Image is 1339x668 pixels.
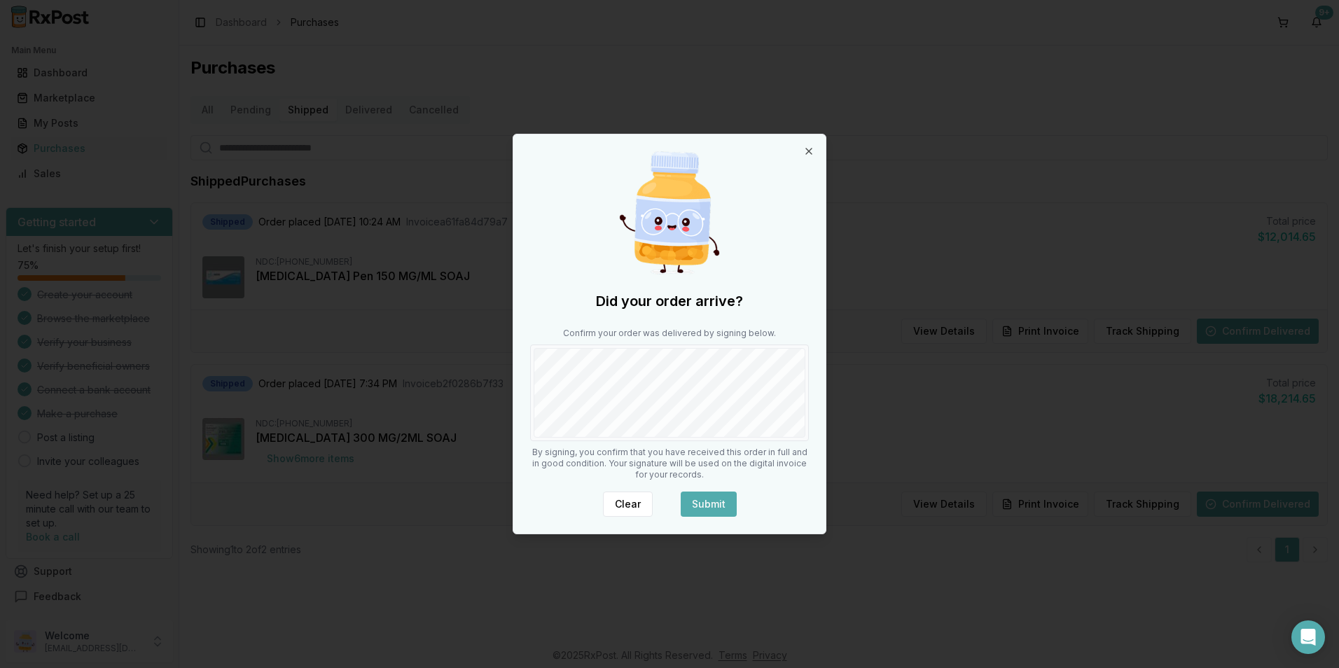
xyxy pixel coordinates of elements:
button: Clear [603,492,653,517]
p: Confirm your order was delivered by signing below. [530,328,809,339]
button: Submit [681,492,737,517]
h2: Did your order arrive? [530,291,809,311]
p: By signing, you confirm that you have received this order in full and in good condition. Your sig... [530,447,809,480]
img: Happy Pill Bottle [602,146,737,280]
